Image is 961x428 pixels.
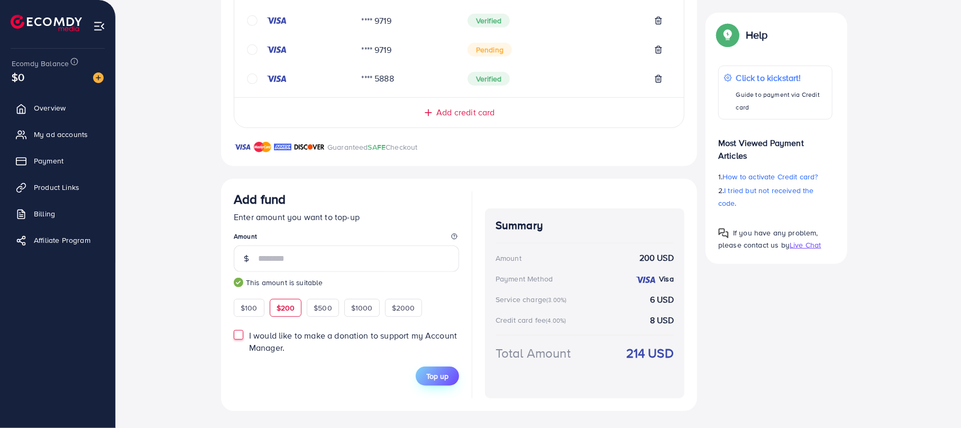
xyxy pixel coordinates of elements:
img: image [93,72,104,83]
p: Click to kickstart! [736,71,827,84]
div: Service charge [496,294,570,305]
div: Amount [496,253,521,263]
svg: circle [247,15,258,26]
p: 1. [718,170,832,183]
p: 2. [718,184,832,210]
p: Enter amount you want to top-up [234,211,459,223]
img: brand [234,141,251,153]
span: Add credit card [436,106,495,119]
small: This amount is suitable [234,277,459,288]
a: Overview [8,97,107,119]
a: Affiliate Program [8,230,107,251]
a: Billing [8,203,107,224]
img: brand [274,141,291,153]
img: credit [266,45,287,54]
svg: circle [247,74,258,84]
img: credit [635,276,656,284]
strong: 6 USD [650,294,674,306]
span: $1000 [351,303,373,313]
a: Payment [8,150,107,171]
img: Popup guide [718,228,729,239]
a: Product Links [8,177,107,198]
p: Guide to payment via Credit card [736,88,827,114]
img: brand [254,141,271,153]
span: I would like to make a donation to support my Account Manager. [249,330,457,353]
strong: Visa [659,274,674,284]
span: SAFE [368,142,386,152]
span: Ecomdy Balance [12,58,69,69]
p: Most Viewed Payment Articles [718,128,832,162]
img: credit [266,75,287,83]
span: $2000 [392,303,415,313]
div: Payment Method [496,274,553,284]
span: Overview [34,103,66,113]
img: menu [93,20,105,32]
img: guide [234,278,243,287]
span: $200 [277,303,295,313]
strong: 8 USD [650,314,674,326]
span: How to activate Credit card? [722,171,818,182]
span: Top up [426,371,449,381]
img: brand [294,141,325,153]
strong: 214 USD [626,344,674,362]
div: Credit card fee [496,315,570,325]
svg: circle [247,44,258,55]
small: (3.00%) [546,296,566,304]
p: Guaranteed Checkout [327,141,418,153]
span: Affiliate Program [34,235,90,245]
span: $0 [12,69,24,85]
span: My ad accounts [34,129,88,140]
img: Popup guide [718,25,737,44]
span: I tried but not received the code. [718,185,814,208]
h3: Add fund [234,192,286,207]
span: Payment [34,156,63,166]
span: Pending [468,43,512,57]
iframe: Chat [916,380,953,420]
p: Help [746,29,768,41]
span: Product Links [34,182,79,193]
span: Billing [34,208,55,219]
h4: Summary [496,219,674,232]
span: $500 [314,303,332,313]
small: (4.00%) [546,316,566,325]
strong: 200 USD [639,252,674,264]
img: logo [11,15,82,31]
span: Live Chat [790,240,821,250]
span: Verified [468,14,510,28]
span: $100 [241,303,258,313]
img: credit [266,16,287,25]
span: Verified [468,72,510,86]
button: Top up [416,367,459,386]
a: My ad accounts [8,124,107,145]
span: If you have any problem, please contact us by [718,227,818,250]
legend: Amount [234,232,459,245]
div: Total Amount [496,344,571,362]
